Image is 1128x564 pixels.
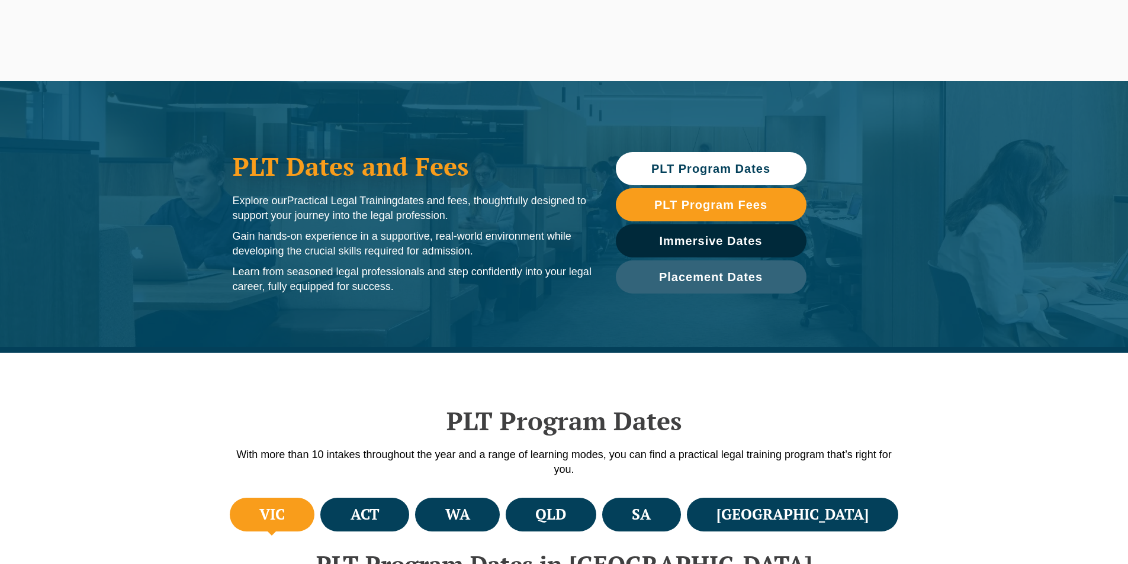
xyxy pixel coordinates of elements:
a: Placement Dates [616,260,806,294]
span: Practical Legal Training [287,195,398,207]
p: Gain hands-on experience in a supportive, real-world environment while developing the crucial ski... [233,229,592,259]
h1: PLT Dates and Fees [233,152,592,181]
h4: QLD [535,505,566,524]
h4: VIC [259,505,285,524]
h2: PLT Program Dates [227,406,902,436]
a: Immersive Dates [616,224,806,257]
h4: WA [445,505,470,524]
p: With more than 10 intakes throughout the year and a range of learning modes, you can find a pract... [227,447,902,477]
span: PLT Program Fees [654,199,767,211]
p: Learn from seasoned legal professionals and step confidently into your legal career, fully equipp... [233,265,592,294]
h4: ACT [351,505,380,524]
span: Placement Dates [659,271,763,283]
h4: SA [632,505,651,524]
p: Explore our dates and fees, thoughtfully designed to support your journey into the legal profession. [233,194,592,223]
a: PLT Program Dates [616,152,806,185]
a: PLT Program Fees [616,188,806,221]
h4: [GEOGRAPHIC_DATA] [716,505,869,524]
span: Immersive Dates [660,235,763,247]
span: PLT Program Dates [651,163,770,175]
